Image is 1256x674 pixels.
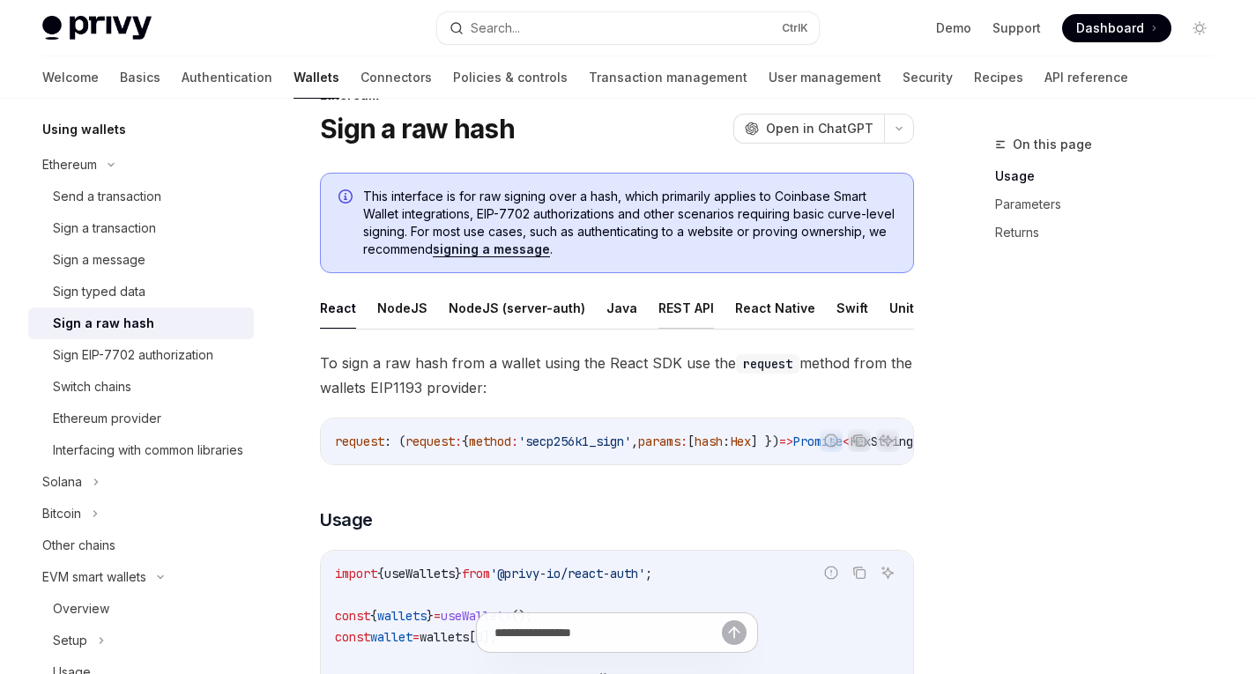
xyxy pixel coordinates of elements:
[1044,56,1128,99] a: API reference
[320,287,356,329] button: React
[360,56,432,99] a: Connectors
[28,212,254,244] a: Sign a transaction
[53,344,213,366] div: Sign EIP-7702 authorization
[53,186,161,207] div: Send a transaction
[511,608,532,624] span: ();
[766,120,873,137] span: Open in ChatGPT
[28,371,254,403] a: Switch chains
[995,218,1228,247] a: Returns
[518,433,631,449] span: 'secp256k1_sign'
[28,181,254,212] a: Send a transaction
[638,433,680,449] span: params
[441,608,511,624] span: useWallets
[370,608,377,624] span: {
[320,507,373,532] span: Usage
[876,429,899,452] button: Ask AI
[736,354,799,374] code: request
[28,434,254,466] a: Interfacing with common libraries
[903,56,953,99] a: Security
[782,21,808,35] span: Ctrl K
[687,433,695,449] span: [
[455,566,462,581] span: }
[182,56,272,99] a: Authentication
[53,598,109,619] div: Overview
[793,433,843,449] span: Promise
[53,440,243,461] div: Interfacing with common libraries
[848,561,871,584] button: Copy the contents from the code block
[889,287,921,329] button: Unity
[42,471,82,493] div: Solana
[695,433,723,449] span: hash
[843,433,850,449] span: <
[455,433,462,449] span: :
[320,351,914,400] span: To sign a raw hash from a wallet using the React SDK use the method from the wallets EIP1193 prov...
[735,287,815,329] button: React Native
[53,249,145,270] div: Sign a message
[42,535,115,556] div: Other chains
[1013,134,1092,155] span: On this page
[335,566,377,581] span: import
[992,19,1041,37] a: Support
[377,608,427,624] span: wallets
[53,218,156,239] div: Sign a transaction
[377,287,427,329] button: NodeJS
[722,620,747,645] button: Send message
[462,433,469,449] span: {
[338,189,356,207] svg: Info
[733,114,884,144] button: Open in ChatGPT
[453,56,568,99] a: Policies & controls
[320,113,515,144] h1: Sign a raw hash
[335,433,384,449] span: request
[384,566,455,581] span: useWallets
[449,287,585,329] button: NodeJS (server-auth)
[120,56,160,99] a: Basics
[28,244,254,276] a: Sign a message
[28,403,254,434] a: Ethereum provider
[28,307,254,339] a: Sign a raw hash
[779,433,793,449] span: =>
[434,608,441,624] span: =
[645,566,652,581] span: ;
[462,566,490,581] span: from
[53,408,161,429] div: Ethereum provider
[631,433,638,449] span: ,
[836,287,868,329] button: Swift
[28,593,254,625] a: Overview
[28,339,254,371] a: Sign EIP-7702 authorization
[363,188,896,258] span: This interface is for raw signing over a hash, which primarily applies to Coinbase Smart Wallet i...
[294,56,339,99] a: Wallets
[876,561,899,584] button: Ask AI
[820,429,843,452] button: Report incorrect code
[848,429,871,452] button: Copy the contents from the code block
[1062,14,1171,42] a: Dashboard
[42,503,81,524] div: Bitcoin
[53,281,145,302] div: Sign typed data
[42,154,97,175] div: Ethereum
[53,313,154,334] div: Sign a raw hash
[42,119,126,140] h5: Using wallets
[606,287,637,329] button: Java
[1185,14,1214,42] button: Toggle dark mode
[471,18,520,39] div: Search...
[658,287,714,329] button: REST API
[28,530,254,561] a: Other chains
[730,433,751,449] span: Hex
[1076,19,1144,37] span: Dashboard
[427,608,434,624] span: }
[820,561,843,584] button: Report incorrect code
[437,12,818,44] button: Search...CtrlK
[433,241,550,257] a: signing a message
[53,376,131,397] div: Switch chains
[377,566,384,581] span: {
[995,190,1228,218] a: Parameters
[995,162,1228,190] a: Usage
[384,433,405,449] span: : (
[936,19,971,37] a: Demo
[490,566,645,581] span: '@privy-io/react-auth'
[469,433,511,449] span: method
[751,433,779,449] span: ] })
[589,56,747,99] a: Transaction management
[42,16,152,41] img: light logo
[974,56,1023,99] a: Recipes
[680,433,687,449] span: :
